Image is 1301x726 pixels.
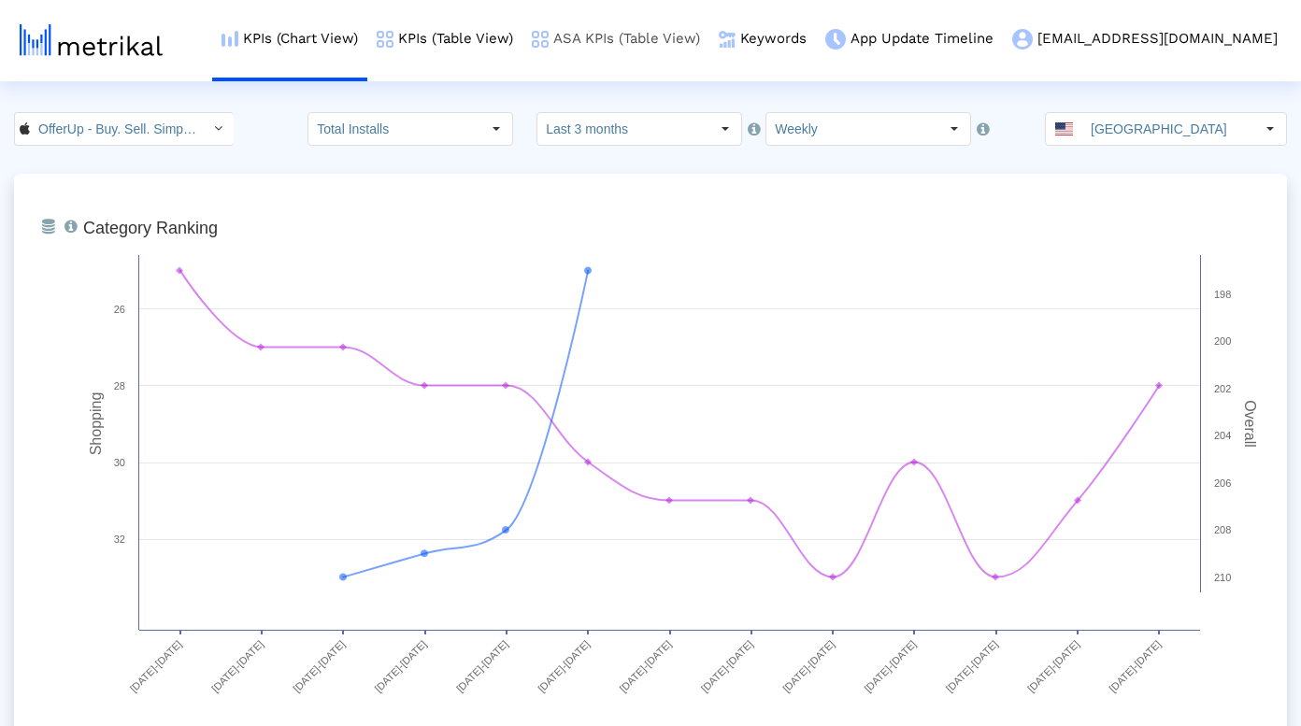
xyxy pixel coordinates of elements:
img: kpi-chart-menu-icon.png [222,31,238,47]
text: 32 [114,534,125,545]
text: [DATE]-[DATE] [209,638,265,694]
tspan: Shopping [88,392,104,456]
text: 26 [114,304,125,315]
text: [DATE]-[DATE] [1107,638,1163,694]
text: 198 [1214,289,1231,300]
div: Select [1254,113,1286,145]
text: 28 [114,380,125,391]
text: 202 [1214,383,1231,394]
text: [DATE]-[DATE] [128,638,184,694]
text: 30 [114,457,125,468]
text: [DATE]-[DATE] [862,638,918,694]
text: [DATE]-[DATE] [617,638,673,694]
div: Select [480,113,512,145]
tspan: Category Ranking [83,219,218,237]
text: 210 [1214,572,1231,583]
img: kpi-table-menu-icon.png [532,31,549,48]
text: 204 [1214,430,1231,441]
text: 208 [1214,524,1231,535]
div: Select [938,113,970,145]
tspan: Overall [1242,400,1258,448]
img: app-update-menu-icon.png [825,29,846,50]
text: [DATE]-[DATE] [944,638,1000,694]
text: [DATE]-[DATE] [373,638,429,694]
text: [DATE]-[DATE] [291,638,347,694]
text: [DATE]-[DATE] [536,638,592,694]
text: [DATE]-[DATE] [1025,638,1081,694]
text: [DATE]-[DATE] [699,638,755,694]
img: keywords.png [719,31,736,48]
div: Select [202,113,234,145]
text: [DATE]-[DATE] [454,638,510,694]
div: Select [709,113,741,145]
text: 200 [1214,335,1231,347]
text: 206 [1214,477,1231,489]
img: metrical-logo-light.png [20,24,163,56]
text: [DATE]-[DATE] [780,638,836,694]
img: my-account-menu-icon.png [1012,29,1033,50]
img: kpi-table-menu-icon.png [377,31,393,48]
